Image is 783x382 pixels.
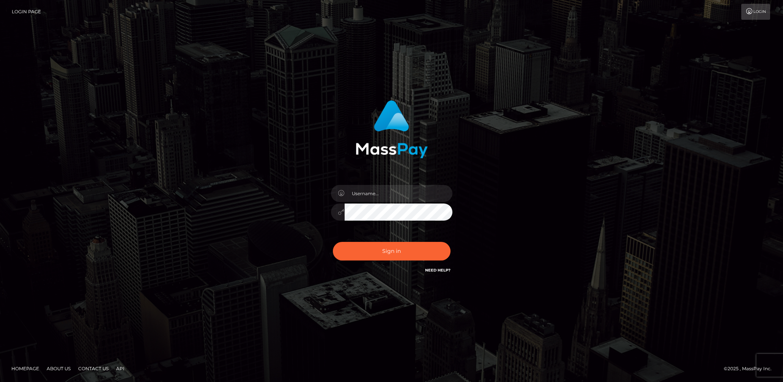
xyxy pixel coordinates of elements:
[75,363,112,374] a: Contact Us
[741,4,770,20] a: Login
[356,100,428,158] img: MassPay Login
[425,268,451,273] a: Need Help?
[12,4,41,20] a: Login Page
[345,185,452,202] input: Username...
[724,365,777,373] div: © 2025 , MassPay Inc.
[8,363,42,374] a: Homepage
[44,363,74,374] a: About Us
[333,242,451,260] button: Sign in
[113,363,128,374] a: API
